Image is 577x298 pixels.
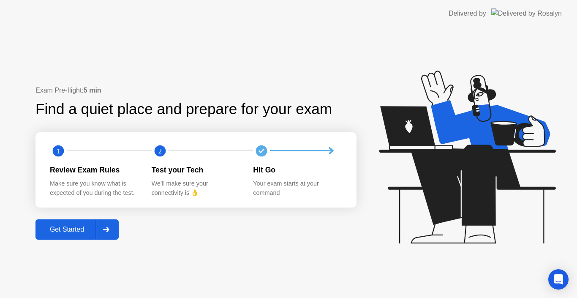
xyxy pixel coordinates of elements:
[491,8,562,18] img: Delivered by Rosalyn
[84,87,101,94] b: 5 min
[253,164,341,175] div: Hit Go
[152,164,240,175] div: Test your Tech
[548,269,569,290] div: Open Intercom Messenger
[57,147,60,155] text: 1
[50,179,138,197] div: Make sure you know what is expected of you during the test.
[50,164,138,175] div: Review Exam Rules
[449,8,486,19] div: Delivered by
[35,85,357,96] div: Exam Pre-flight:
[253,179,341,197] div: Your exam starts at your command
[152,179,240,197] div: We’ll make sure your connectivity is 👌
[38,226,96,233] div: Get Started
[35,219,119,240] button: Get Started
[35,98,333,120] div: Find a quiet place and prepare for your exam
[158,147,162,155] text: 2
